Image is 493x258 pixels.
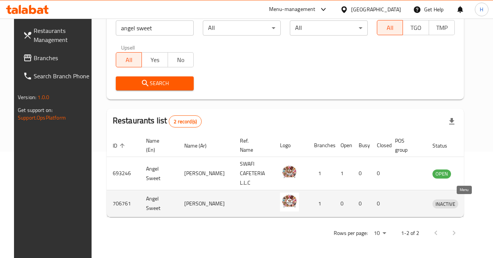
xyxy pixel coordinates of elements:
[17,22,96,49] a: Restaurants Management
[432,199,458,208] div: INACTIVE
[121,45,135,50] label: Upsell
[308,134,334,157] th: Branches
[140,190,178,217] td: Angel Sweet
[432,169,451,178] span: OPEN
[334,228,368,238] p: Rows per page:
[18,105,53,115] span: Get support on:
[37,92,49,102] span: 1.0.0
[18,92,36,102] span: Version:
[203,20,281,36] div: All
[107,157,140,190] td: 693246
[269,5,316,14] div: Menu-management
[371,134,389,157] th: Closed
[145,54,165,65] span: Yes
[290,20,368,36] div: All
[274,134,308,157] th: Logo
[140,157,178,190] td: Angel Sweet
[371,228,389,239] div: Rows per page:
[142,52,168,67] button: Yes
[122,79,188,88] span: Search
[334,190,353,217] td: 0
[146,136,169,154] span: Name (En)
[18,113,66,123] a: Support.OpsPlatform
[371,190,389,217] td: 0
[377,20,403,35] button: All
[113,141,127,150] span: ID
[169,118,201,125] span: 2 record(s)
[116,20,194,36] input: Search for restaurant name or ID..
[169,115,202,127] div: Total records count
[432,200,458,208] span: INACTIVE
[234,157,274,190] td: SWAFI CAFETERIA L.L.C
[334,157,353,190] td: 1
[432,22,452,33] span: TMP
[308,190,334,217] td: 1
[353,134,371,157] th: Busy
[113,115,202,127] h2: Restaurants list
[17,49,96,67] a: Branches
[308,157,334,190] td: 1
[34,71,90,81] span: Search Branch Phone
[116,76,194,90] button: Search
[184,141,216,150] span: Name (Ar)
[429,20,455,35] button: TMP
[351,5,401,14] div: [GEOGRAPHIC_DATA]
[371,157,389,190] td: 0
[168,52,194,67] button: No
[353,157,371,190] td: 0
[432,169,451,179] div: OPEN
[403,20,429,35] button: TGO
[395,136,417,154] span: POS group
[334,134,353,157] th: Open
[380,22,400,33] span: All
[119,54,139,65] span: All
[34,26,90,44] span: Restaurants Management
[401,228,419,238] p: 1-2 of 2
[107,190,140,217] td: 706761
[480,5,483,14] span: H
[178,157,234,190] td: [PERSON_NAME]
[171,54,191,65] span: No
[280,163,299,182] img: Angel Sweet
[432,141,457,150] span: Status
[353,190,371,217] td: 0
[178,190,234,217] td: [PERSON_NAME]
[406,22,426,33] span: TGO
[17,67,96,85] a: Search Branch Phone
[280,193,299,211] img: Angel Sweet
[443,112,461,131] div: Export file
[240,136,265,154] span: Ref. Name
[116,52,142,67] button: All
[34,53,90,62] span: Branches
